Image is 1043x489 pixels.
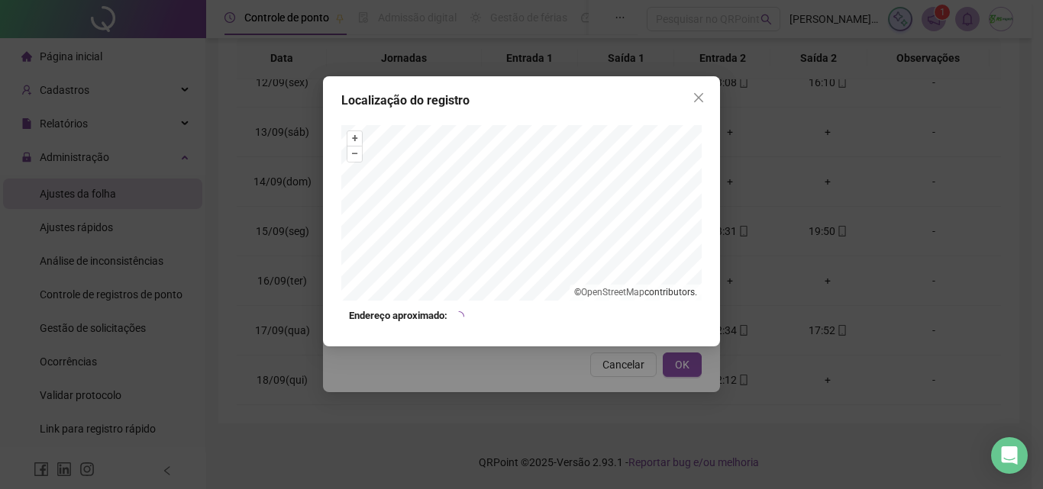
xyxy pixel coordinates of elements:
[693,92,705,104] span: close
[347,146,362,161] button: –
[349,308,447,323] strong: Endereço aproximado:
[686,85,711,110] button: Close
[574,287,697,298] li: © contributors.
[347,131,362,146] button: +
[454,311,464,322] span: loading
[341,92,702,110] div: Localização do registro
[991,437,1028,474] div: Open Intercom Messenger
[581,287,644,298] a: OpenStreetMap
